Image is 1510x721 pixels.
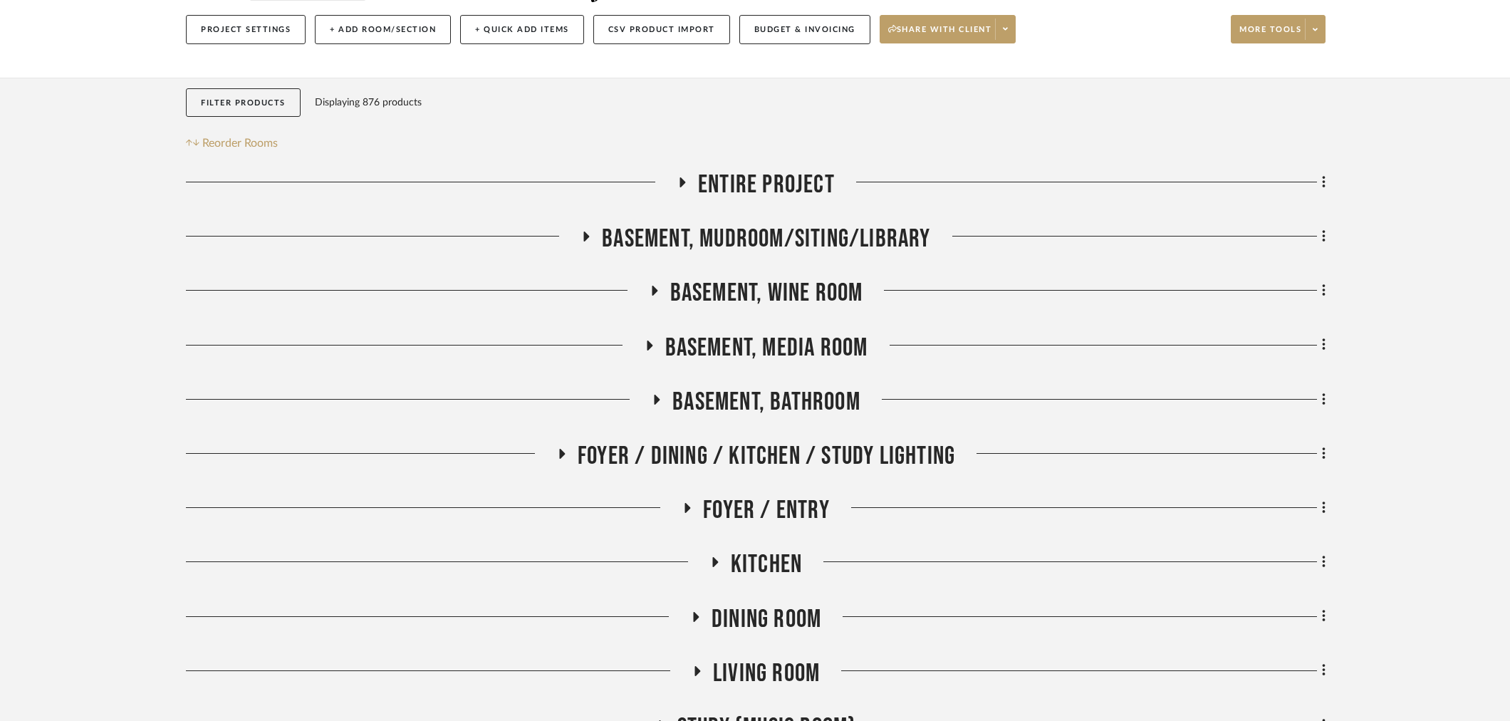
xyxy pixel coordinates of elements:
[672,387,860,417] span: Basement, Bathroom
[665,333,868,363] span: Basement, Media Room
[739,15,870,44] button: Budget & Invoicing
[593,15,730,44] button: CSV Product Import
[888,24,992,46] span: Share with client
[315,15,451,44] button: + Add Room/Section
[578,441,955,472] span: Foyer / Dining / Kitchen / Study Lighting
[670,278,863,308] span: Basement, Wine Room
[186,88,301,118] button: Filter Products
[1239,24,1301,46] span: More tools
[460,15,584,44] button: + Quick Add Items
[1231,15,1326,43] button: More tools
[315,88,422,117] div: Displaying 876 products
[712,604,821,635] span: Dining Room
[703,495,830,526] span: Foyer / Entry
[698,170,835,200] span: Entire Project
[880,15,1016,43] button: Share with client
[186,15,306,44] button: Project Settings
[713,658,820,689] span: Living Room
[186,135,278,152] button: Reorder Rooms
[602,224,930,254] span: Basement, Mudroom/Siting/Library
[202,135,278,152] span: Reorder Rooms
[731,549,802,580] span: Kitchen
